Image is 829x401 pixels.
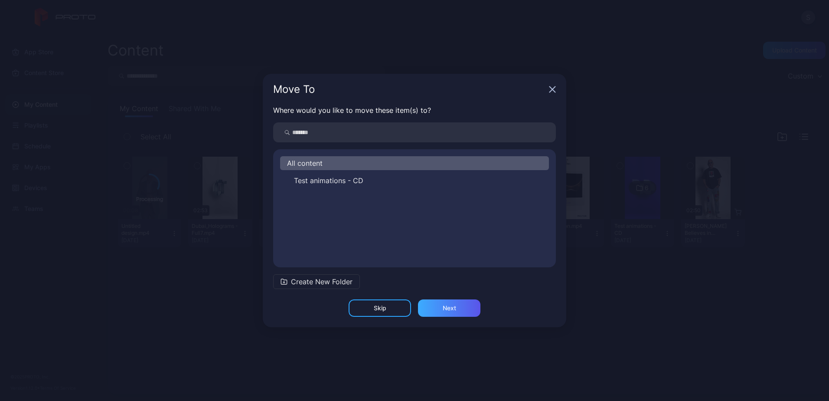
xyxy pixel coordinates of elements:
button: Next [418,299,480,317]
span: Test animations - CD [294,175,363,186]
span: All content [287,158,323,168]
div: Next [443,305,456,312]
button: Create New Folder [273,274,360,289]
p: Where would you like to move these item(s) to? [273,105,556,115]
button: Test animations - CD [280,174,549,187]
button: Skip [349,299,411,317]
div: Move To [273,84,545,95]
span: Create New Folder [291,276,352,287]
div: Skip [374,305,386,312]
